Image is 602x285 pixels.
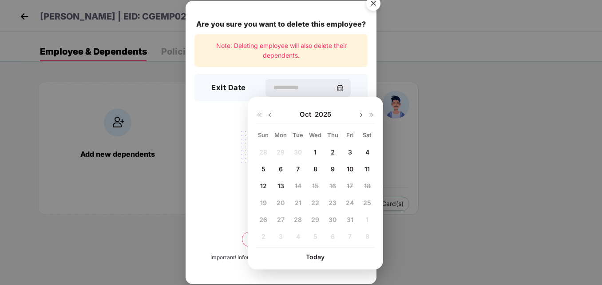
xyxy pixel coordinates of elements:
[211,82,246,94] h3: Exit Date
[277,182,284,190] span: 13
[306,253,325,261] span: Today
[296,165,300,173] span: 7
[300,110,315,119] span: Oct
[357,111,364,119] img: svg+xml;base64,PHN2ZyBpZD0iRHJvcGRvd24tMzJ4MzIiIHhtbG5zPSJodHRwOi8vd3d3LnczLm9yZy8yMDAwL3N2ZyIgd2...
[308,131,323,139] div: Wed
[194,19,368,30] div: Are you sure you want to delete this employee?
[273,131,289,139] div: Mon
[256,131,271,139] div: Sun
[266,111,273,119] img: svg+xml;base64,PHN2ZyBpZD0iRHJvcGRvd24tMzJ4MzIiIHhtbG5zPSJodHRwOi8vd3d3LnczLm9yZy8yMDAwL3N2ZyIgd2...
[360,131,375,139] div: Sat
[364,165,370,173] span: 11
[347,165,353,173] span: 10
[337,84,344,91] img: svg+xml;base64,PHN2ZyBpZD0iQ2FsZW5kYXItMzJ4MzIiIHhtbG5zPSJodHRwOi8vd3d3LnczLm9yZy8yMDAwL3N2ZyIgd2...
[365,148,369,156] span: 4
[210,253,352,262] div: Important! Information once deleted, can’t be recovered.
[260,182,267,190] span: 12
[342,131,358,139] div: Fri
[194,34,368,67] div: Note: Deleting employee will also delete their dependents.
[368,111,375,119] img: svg+xml;base64,PHN2ZyB4bWxucz0iaHR0cDovL3d3dy53My5vcmcvMjAwMC9zdmciIHdpZHRoPSIxNiIgaGVpZ2h0PSIxNi...
[242,232,320,247] button: Delete permanently
[290,131,306,139] div: Tue
[331,165,335,173] span: 9
[331,148,335,156] span: 2
[315,110,331,119] span: 2025
[313,165,317,173] span: 8
[348,148,352,156] span: 3
[314,148,317,156] span: 1
[231,126,331,195] img: svg+xml;base64,PHN2ZyB4bWxucz0iaHR0cDovL3d3dy53My5vcmcvMjAwMC9zdmciIHdpZHRoPSIyMjQiIGhlaWdodD0iMT...
[325,131,341,139] div: Thu
[279,165,283,173] span: 6
[261,165,265,173] span: 5
[256,111,263,119] img: svg+xml;base64,PHN2ZyB4bWxucz0iaHR0cDovL3d3dy53My5vcmcvMjAwMC9zdmciIHdpZHRoPSIxNiIgaGVpZ2h0PSIxNi...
